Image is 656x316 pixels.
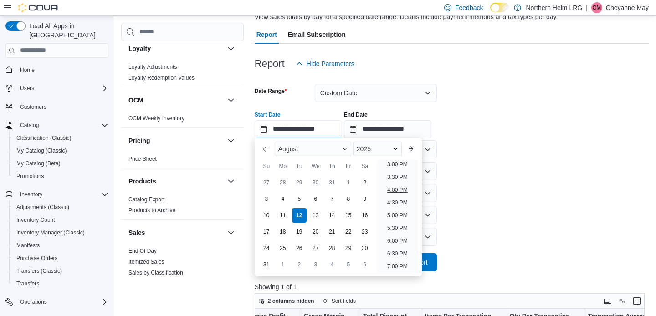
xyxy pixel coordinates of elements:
h3: Report [255,58,285,69]
div: day-8 [341,192,356,206]
button: Manifests [9,239,112,252]
div: day-30 [308,175,323,190]
a: My Catalog (Classic) [13,145,71,156]
button: Transfers [9,277,112,290]
p: Showing 1 of 1 [255,282,649,291]
span: CM [592,2,601,13]
ul: Time [377,160,418,273]
div: day-1 [276,257,290,272]
div: day-30 [358,241,372,255]
button: OCM [128,96,224,105]
div: day-4 [276,192,290,206]
button: Products [225,176,236,187]
button: Keyboard shortcuts [602,296,613,306]
li: 6:30 PM [384,248,411,259]
span: Inventory [20,191,42,198]
div: day-16 [358,208,372,223]
li: 6:00 PM [384,235,411,246]
li: 5:00 PM [384,210,411,221]
div: Pricing [121,153,244,168]
button: Previous Month [258,142,273,156]
div: day-5 [341,257,356,272]
div: day-4 [325,257,339,272]
button: 2 columns hidden [255,296,318,306]
span: Classification (Classic) [13,133,108,143]
p: Cheyanne May [606,2,649,13]
button: Display options [617,296,628,306]
a: Transfers [13,278,43,289]
span: Transfers (Classic) [13,265,108,276]
span: Sort fields [332,297,356,305]
button: Purchase Orders [9,252,112,265]
span: Users [20,85,34,92]
div: day-24 [259,241,274,255]
li: 3:30 PM [384,172,411,183]
div: Su [259,159,274,173]
div: day-22 [341,224,356,239]
div: Button. Open the month selector. August is currently selected. [275,142,351,156]
a: OCM Weekly Inventory [128,115,184,122]
label: Start Date [255,111,281,118]
button: Custom Date [315,84,437,102]
a: End Of Day [128,248,157,254]
button: Inventory [2,188,112,201]
a: Purchase Orders [13,253,61,264]
button: Loyalty [225,43,236,54]
h3: Sales [128,228,145,237]
span: Purchase Orders [13,253,108,264]
div: day-31 [325,175,339,190]
div: day-23 [358,224,372,239]
div: day-10 [259,208,274,223]
span: 2025 [357,145,371,153]
button: Inventory Manager (Classic) [9,226,112,239]
span: Inventory Manager (Classic) [13,227,108,238]
div: Products [121,194,244,219]
button: Customers [2,100,112,113]
button: My Catalog (Classic) [9,144,112,157]
div: day-9 [358,192,372,206]
div: day-17 [259,224,274,239]
a: Adjustments (Classic) [13,202,73,213]
a: Products to Archive [128,207,175,214]
button: Users [2,82,112,95]
button: Inventory [16,189,46,200]
div: day-5 [292,192,307,206]
button: Open list of options [424,146,431,153]
label: Date Range [255,87,287,95]
div: day-6 [308,192,323,206]
span: Feedback [455,3,483,12]
img: Cova [18,3,59,12]
button: Pricing [128,136,224,145]
input: Press the down key to enter a popover containing a calendar. Press the escape key to close the po... [255,120,342,138]
label: End Date [344,111,368,118]
div: View sales totals by day for a specified date range. Details include payment methods and tax type... [255,12,558,22]
a: Transfers (Classic) [13,265,66,276]
li: 4:30 PM [384,197,411,208]
p: Northern Helm LRG [526,2,582,13]
span: Transfers [13,278,108,289]
div: Fr [341,159,356,173]
span: Inventory [16,189,108,200]
div: day-26 [292,241,307,255]
div: day-2 [358,175,372,190]
button: Catalog [16,120,42,131]
span: Email Subscription [288,25,346,44]
span: Inventory Count [13,214,108,225]
div: day-19 [292,224,307,239]
span: Promotions [13,171,108,182]
span: Promotions [16,173,44,180]
span: 2 columns hidden [268,297,314,305]
li: 5:30 PM [384,223,411,234]
div: August, 2025 [258,174,373,273]
span: My Catalog (Classic) [13,145,108,156]
div: day-21 [325,224,339,239]
button: Sales [225,227,236,238]
div: day-2 [292,257,307,272]
div: day-27 [259,175,274,190]
a: Loyalty Redemption Values [128,75,195,81]
li: 7:00 PM [384,261,411,272]
div: day-29 [292,175,307,190]
h3: Pricing [128,136,150,145]
span: Catalog [16,120,108,131]
span: Load All Apps in [GEOGRAPHIC_DATA] [26,21,108,40]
